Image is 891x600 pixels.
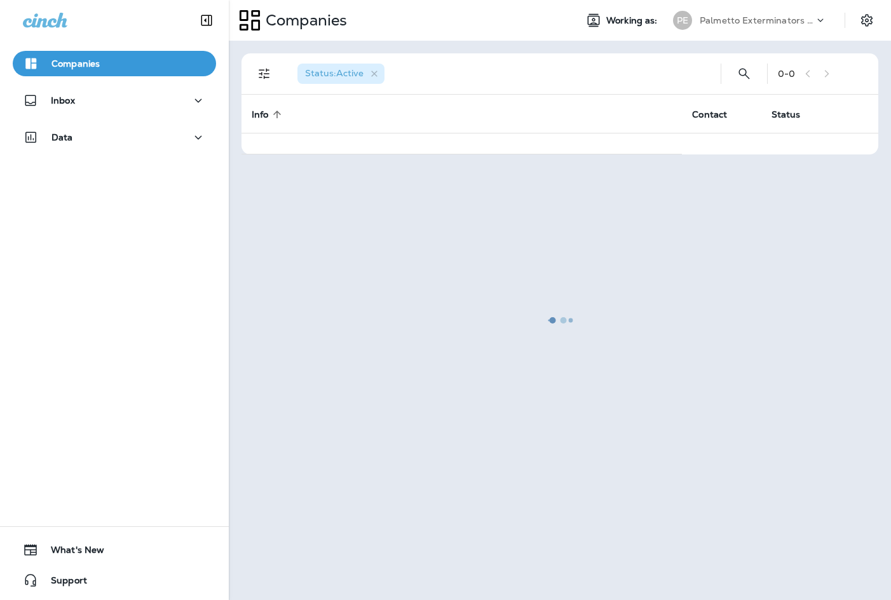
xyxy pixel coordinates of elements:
[673,11,692,30] div: PE
[51,132,73,142] p: Data
[13,537,216,562] button: What's New
[13,125,216,150] button: Data
[38,545,104,560] span: What's New
[51,95,75,106] p: Inbox
[13,88,216,113] button: Inbox
[606,15,660,26] span: Working as:
[261,11,347,30] p: Companies
[855,9,878,32] button: Settings
[189,8,224,33] button: Collapse Sidebar
[13,51,216,76] button: Companies
[700,15,814,25] p: Palmetto Exterminators LLC
[51,58,100,69] p: Companies
[13,568,216,593] button: Support
[38,575,87,590] span: Support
